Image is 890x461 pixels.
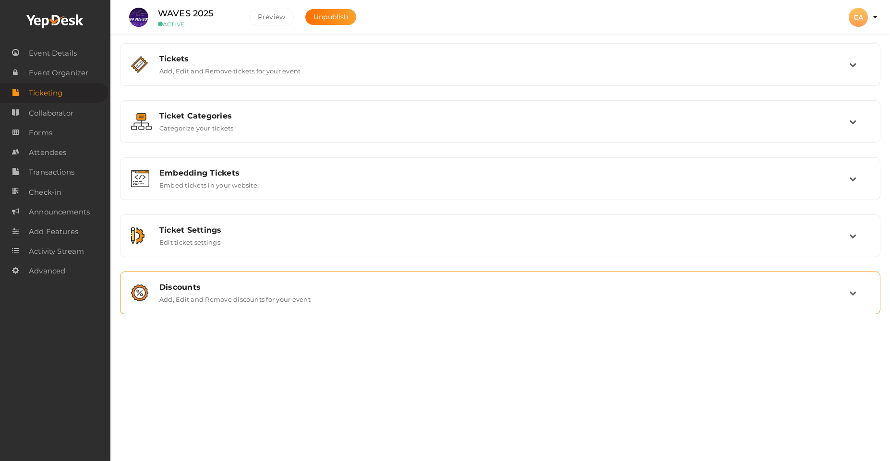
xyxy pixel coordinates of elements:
span: Check-in [29,183,61,202]
label: Edit ticket settings [159,235,220,246]
img: S4WQAGVX_small.jpeg [129,8,148,27]
a: Tickets Add, Edit and Remove tickets for your event [125,68,875,77]
label: Add, Edit and Remove discounts for your event [159,292,311,303]
label: Embed tickets in your website. [159,177,259,189]
button: Unpublish [305,9,356,25]
div: CA [849,8,868,27]
a: Embedding Tickets Embed tickets in your website. [125,182,875,191]
span: Ticketing [29,83,62,103]
img: promotions.svg [131,284,148,301]
span: Advanced [29,261,65,281]
div: Embedding Tickets [159,168,849,177]
img: ticket.svg [131,56,148,73]
button: Preview [249,9,294,25]
label: Add, Edit and Remove tickets for your event [159,63,301,75]
a: Ticket Settings Edit ticket settings [125,239,875,248]
div: Discounts [159,283,849,292]
img: embed.svg [131,170,149,187]
label: WAVES 2025 [158,7,213,21]
span: Unpublish [313,12,348,21]
span: Attendees [29,143,66,162]
small: ACTIVE [158,21,235,28]
span: Forms [29,123,52,142]
img: setting.svg [131,227,144,244]
span: Collaborator [29,104,73,123]
a: Ticket Categories Categorize your tickets [125,125,875,134]
label: Categorize your tickets [159,120,234,132]
span: Event Details [29,44,77,63]
profile-pic: CA [849,13,868,22]
div: Ticket Settings [159,225,849,235]
a: Discounts Add, Edit and Remove discounts for your event [125,296,875,305]
span: Event Organizer [29,63,88,83]
div: Tickets [159,54,849,63]
span: Activity Stream [29,242,84,261]
div: Ticket Categories [159,111,849,120]
button: CA [846,7,871,27]
span: Transactions [29,163,74,182]
span: Add Features [29,222,78,241]
span: Announcements [29,202,90,222]
img: grouping.svg [131,113,152,130]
